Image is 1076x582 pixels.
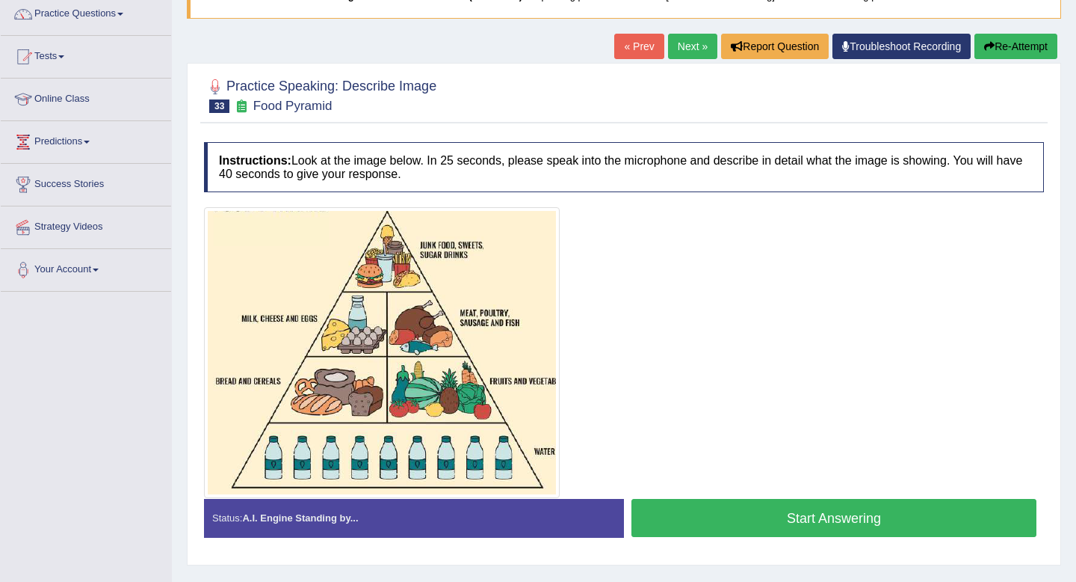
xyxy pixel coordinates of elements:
a: Online Class [1,79,171,116]
a: « Prev [614,34,664,59]
h2: Practice Speaking: Describe Image [204,76,436,113]
a: Strategy Videos [1,206,171,244]
button: Report Question [721,34,829,59]
strong: A.I. Engine Standing by... [242,512,358,524]
small: Food Pyramid [253,99,333,113]
a: Troubleshoot Recording [832,34,971,59]
a: Predictions [1,121,171,159]
a: Tests [1,36,171,73]
h4: Look at the image below. In 25 seconds, please speak into the microphone and describe in detail w... [204,142,1044,192]
a: Your Account [1,249,171,287]
span: 33 [209,99,229,113]
button: Re-Attempt [974,34,1057,59]
div: Status: [204,499,624,537]
a: Next » [668,34,717,59]
small: Exam occurring question [233,99,249,114]
b: Instructions: [219,154,291,167]
button: Start Answering [631,499,1036,537]
a: Success Stories [1,164,171,201]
